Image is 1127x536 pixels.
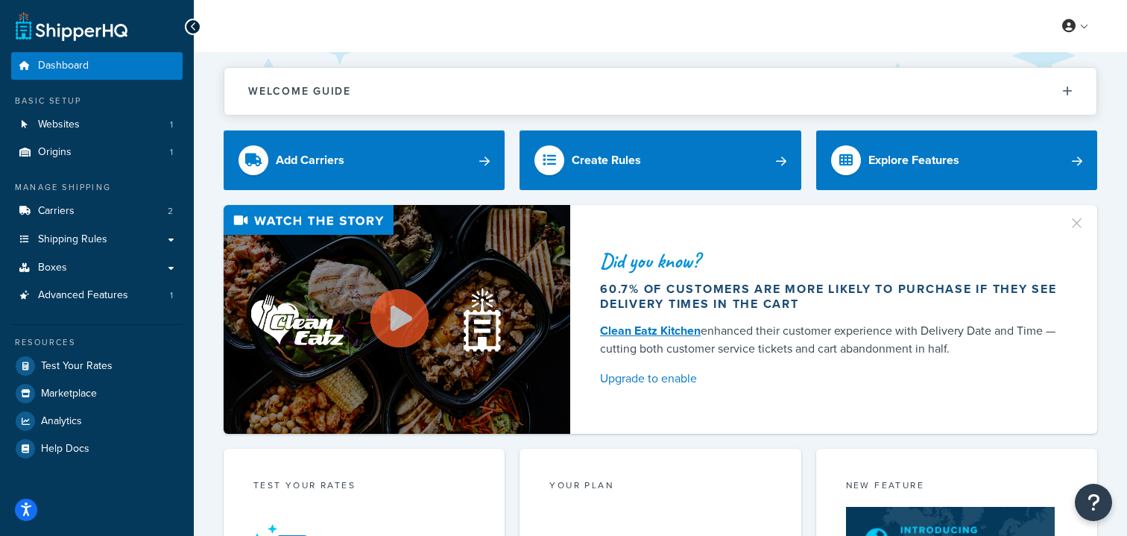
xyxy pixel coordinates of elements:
div: New Feature [846,479,1067,496]
div: Manage Shipping [11,181,183,194]
li: Advanced Features [11,282,183,309]
a: Dashboard [11,52,183,80]
span: Marketplace [41,388,97,400]
div: Resources [11,336,183,349]
span: Shipping Rules [38,233,107,246]
span: Carriers [38,205,75,218]
a: Upgrade to enable [600,368,1058,389]
a: Help Docs [11,435,183,462]
span: Origins [38,146,72,159]
button: Open Resource Center [1075,484,1112,521]
a: Clean Eatz Kitchen [600,322,701,339]
a: Advanced Features1 [11,282,183,309]
h2: Welcome Guide [248,86,351,97]
div: Add Carriers [276,150,344,171]
li: Websites [11,111,183,139]
span: Advanced Features [38,289,128,302]
a: Carriers2 [11,198,183,225]
a: Create Rules [520,130,801,190]
a: Shipping Rules [11,226,183,253]
a: Explore Features [816,130,1097,190]
span: 2 [168,205,173,218]
button: Welcome Guide [224,68,1096,115]
span: Boxes [38,262,67,274]
div: 60.7% of customers are more likely to purchase if they see delivery times in the cart [600,282,1058,312]
span: Dashboard [38,60,89,72]
a: Websites1 [11,111,183,139]
li: Origins [11,139,183,166]
span: Analytics [41,415,82,428]
li: Carriers [11,198,183,225]
span: 1 [170,146,173,159]
a: Analytics [11,408,183,435]
span: Help Docs [41,443,89,455]
div: Explore Features [868,150,959,171]
div: Did you know? [600,250,1058,271]
span: Websites [38,119,80,131]
span: Test Your Rates [41,360,113,373]
div: Basic Setup [11,95,183,107]
span: 1 [170,119,173,131]
div: enhanced their customer experience with Delivery Date and Time — cutting both customer service ti... [600,322,1058,358]
img: Video thumbnail [224,205,570,434]
a: Boxes [11,254,183,282]
div: Create Rules [572,150,641,171]
a: Origins1 [11,139,183,166]
a: Test Your Rates [11,353,183,379]
div: Test your rates [253,479,475,496]
a: Marketplace [11,380,183,407]
div: Your Plan [549,479,771,496]
a: Add Carriers [224,130,505,190]
span: 1 [170,289,173,302]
